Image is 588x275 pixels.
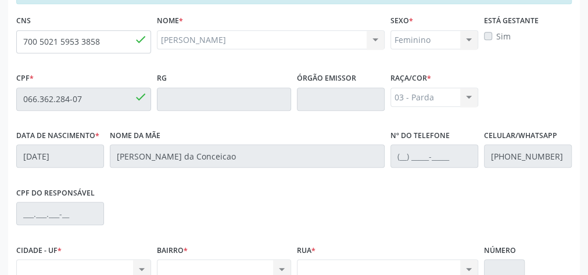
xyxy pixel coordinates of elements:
[390,70,431,88] label: Raça/cor
[484,144,572,168] input: (__) _____-_____
[134,33,147,46] span: done
[16,202,104,225] input: ___.___.___-__
[16,70,34,88] label: CPF
[390,127,450,145] label: Nº do Telefone
[157,70,167,88] label: RG
[496,30,511,42] label: Sim
[16,12,31,30] label: CNS
[297,70,356,88] label: Órgão emissor
[484,12,539,30] label: Está gestante
[110,127,160,145] label: Nome da mãe
[390,12,413,30] label: Sexo
[134,91,147,103] span: done
[484,127,557,145] label: Celular/WhatsApp
[157,241,188,259] label: BAIRRO
[16,184,95,202] label: CPF do responsável
[16,144,104,168] input: __/__/____
[297,241,315,259] label: Rua
[390,144,478,168] input: (__) _____-_____
[16,127,99,145] label: Data de nascimento
[157,12,183,30] label: Nome
[484,241,516,259] label: Número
